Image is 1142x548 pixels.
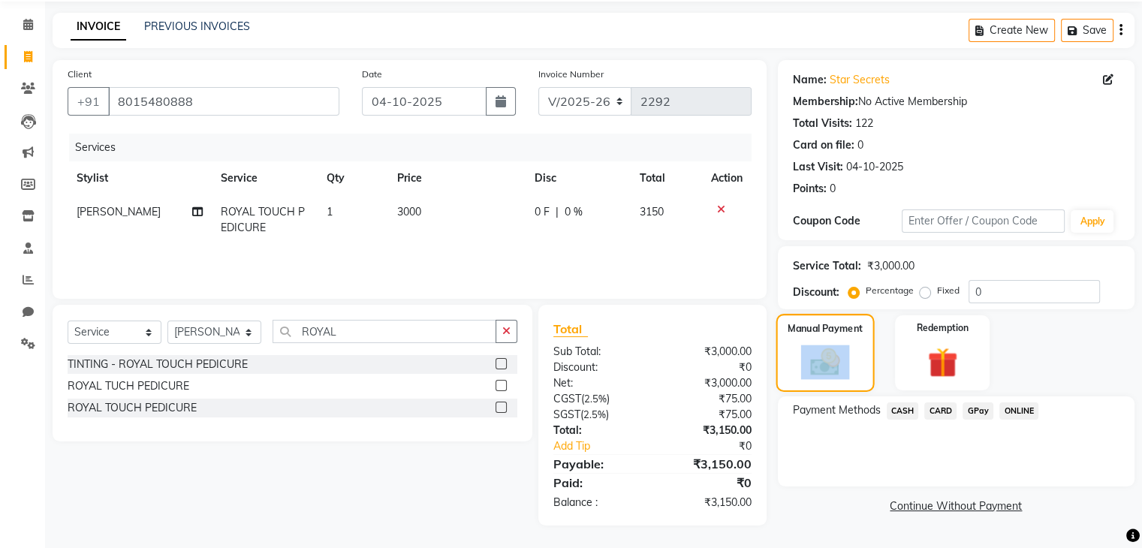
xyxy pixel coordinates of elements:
[1071,210,1113,233] button: Apply
[652,375,763,391] div: ₹3,000.00
[542,407,652,423] div: ( )
[538,68,604,81] label: Invoice Number
[702,161,752,195] th: Action
[830,72,890,88] a: Star Secrets
[793,258,861,274] div: Service Total:
[71,14,126,41] a: INVOICE
[652,474,763,492] div: ₹0
[69,134,763,161] div: Services
[924,402,957,420] span: CARD
[652,423,763,438] div: ₹3,150.00
[535,204,550,220] span: 0 F
[969,19,1055,42] button: Create New
[652,495,763,510] div: ₹3,150.00
[144,20,250,33] a: PREVIOUS INVOICES
[556,204,559,220] span: |
[565,204,583,220] span: 0 %
[542,474,652,492] div: Paid:
[553,408,580,421] span: SGST
[793,137,854,153] div: Card on file:
[652,360,763,375] div: ₹0
[793,285,839,300] div: Discount:
[397,205,421,218] span: 3000
[542,423,652,438] div: Total:
[553,321,588,337] span: Total
[999,402,1038,420] span: ONLINE
[652,391,763,407] div: ₹75.00
[542,438,670,454] a: Add Tip
[221,205,305,234] span: ROYAL TOUCH PEDICURE
[857,137,863,153] div: 0
[318,161,388,195] th: Qty
[781,498,1131,514] a: Continue Without Payment
[327,205,333,218] span: 1
[542,360,652,375] div: Discount:
[867,258,915,274] div: ₹3,000.00
[542,391,652,407] div: ( )
[788,321,863,336] label: Manual Payment
[542,344,652,360] div: Sub Total:
[937,284,960,297] label: Fixed
[526,161,631,195] th: Disc
[902,209,1065,233] input: Enter Offer / Coupon Code
[917,321,969,335] label: Redemption
[273,320,496,343] input: Search or Scan
[793,402,881,418] span: Payment Methods
[640,205,664,218] span: 3150
[68,161,212,195] th: Stylist
[68,378,189,394] div: ROYAL TUCH PEDICURE
[542,455,652,473] div: Payable:
[670,438,762,454] div: ₹0
[542,375,652,391] div: Net:
[652,455,763,473] div: ₹3,150.00
[793,181,827,197] div: Points:
[583,408,606,420] span: 2.5%
[963,402,993,420] span: GPay
[631,161,702,195] th: Total
[793,94,1119,110] div: No Active Membership
[652,344,763,360] div: ₹3,000.00
[362,68,382,81] label: Date
[793,116,852,131] div: Total Visits:
[1061,19,1113,42] button: Save
[793,213,902,229] div: Coupon Code
[918,344,967,381] img: _gift.svg
[212,161,318,195] th: Service
[887,402,919,420] span: CASH
[846,159,903,175] div: 04-10-2025
[855,116,873,131] div: 122
[388,161,526,195] th: Price
[793,72,827,88] div: Name:
[68,400,197,416] div: ROYAL TOUCH PEDICURE
[77,205,161,218] span: [PERSON_NAME]
[553,392,581,405] span: CGST
[584,393,607,405] span: 2.5%
[801,345,849,380] img: _cash.svg
[68,68,92,81] label: Client
[652,407,763,423] div: ₹75.00
[542,495,652,510] div: Balance :
[68,87,110,116] button: +91
[793,94,858,110] div: Membership:
[68,357,248,372] div: TINTING - ROYAL TOUCH PEDICURE
[830,181,836,197] div: 0
[108,87,339,116] input: Search by Name/Mobile/Email/Code
[793,159,843,175] div: Last Visit:
[866,284,914,297] label: Percentage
